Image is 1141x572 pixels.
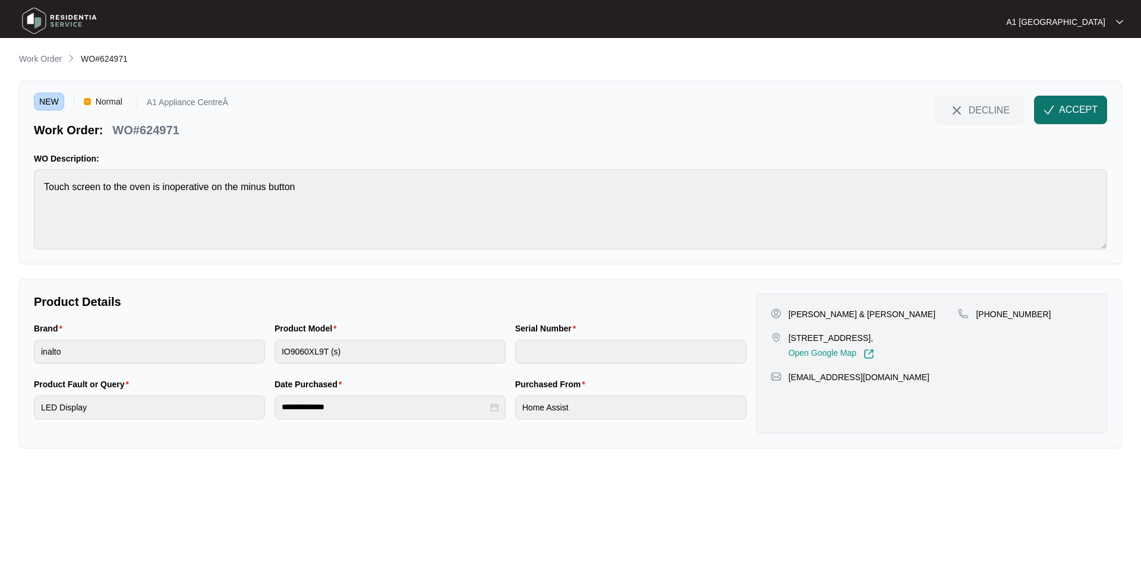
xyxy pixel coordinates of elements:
[515,396,746,419] input: Purchased From
[84,98,91,105] img: Vercel Logo
[34,396,265,419] input: Product Fault or Query
[789,308,935,320] p: [PERSON_NAME] & [PERSON_NAME]
[81,54,128,64] span: WO#624971
[282,401,488,413] input: Date Purchased
[19,53,62,65] p: Work Order
[515,378,590,390] label: Purchased From
[34,378,134,390] label: Product Fault or Query
[34,323,67,334] label: Brand
[976,308,1051,320] p: [PHONE_NUMBER]
[34,93,64,110] span: NEW
[1034,96,1107,124] button: check-IconACCEPT
[1116,19,1123,25] img: dropdown arrow
[789,349,874,359] a: Open Google Map
[67,53,76,63] img: chevron-right
[969,103,1010,116] span: DECLINE
[950,103,964,118] img: close-Icon
[1006,16,1105,28] p: A1 [GEOGRAPHIC_DATA]
[147,98,228,110] p: A1 Appliance CentreÂ
[789,332,874,344] p: [STREET_ADDRESS],
[275,323,342,334] label: Product Model
[34,340,265,364] input: Brand
[771,332,781,343] img: map-pin
[935,96,1025,124] button: close-IconDECLINE
[958,308,969,319] img: map-pin
[275,340,506,364] input: Product Model
[34,153,1107,165] p: WO Description:
[771,371,781,382] img: map-pin
[789,371,929,383] p: [EMAIL_ADDRESS][DOMAIN_NAME]
[771,308,781,319] img: user-pin
[863,349,874,359] img: Link-External
[17,53,64,66] a: Work Order
[515,323,581,334] label: Serial Number
[515,340,746,364] input: Serial Number
[34,293,746,310] p: Product Details
[34,169,1107,249] textarea: Touch screen to the oven is inoperative on the minus button
[34,122,103,138] p: Work Order:
[91,93,127,110] span: Normal
[1059,103,1098,117] span: ACCEPT
[112,122,179,138] p: WO#624971
[18,3,101,39] img: residentia service logo
[1044,105,1054,115] img: check-Icon
[275,378,346,390] label: Date Purchased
